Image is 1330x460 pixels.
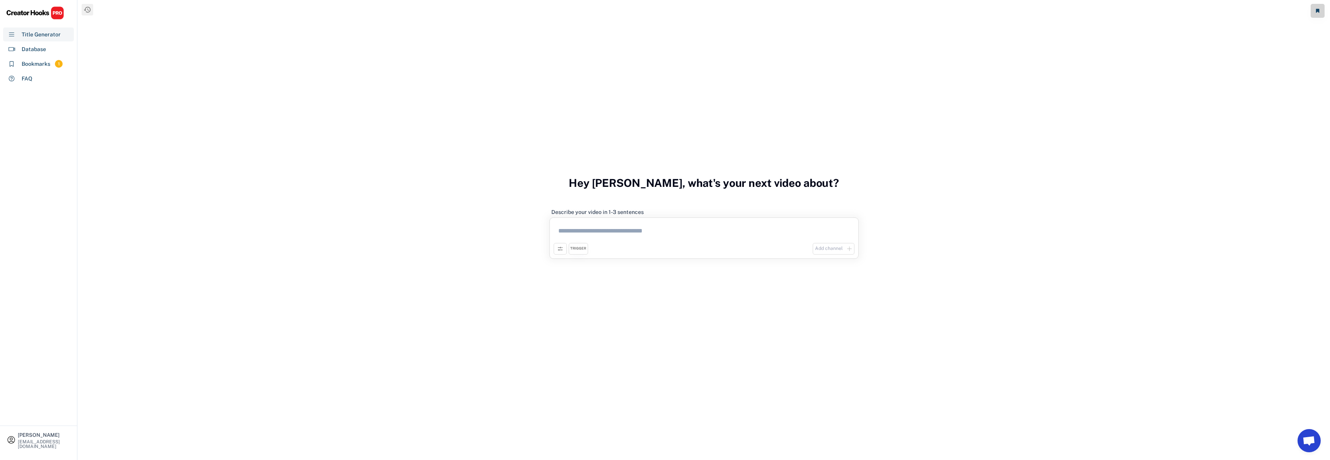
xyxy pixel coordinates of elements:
h3: Hey [PERSON_NAME], what's your next video about? [569,168,839,198]
div: [PERSON_NAME] [18,433,70,438]
div: Database [22,45,46,53]
div: [EMAIL_ADDRESS][DOMAIN_NAME] [18,439,70,449]
div: Add channel [815,245,843,252]
div: Bookmarks [22,60,50,68]
div: Title Generator [22,31,61,39]
div: Describe your video in 1-3 sentences [551,209,644,215]
div: FAQ [22,75,32,83]
div: TRIGGER [570,246,586,251]
a: Open chat [1298,429,1321,452]
div: 1 [55,61,63,67]
img: CHPRO%20Logo.svg [6,6,64,20]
